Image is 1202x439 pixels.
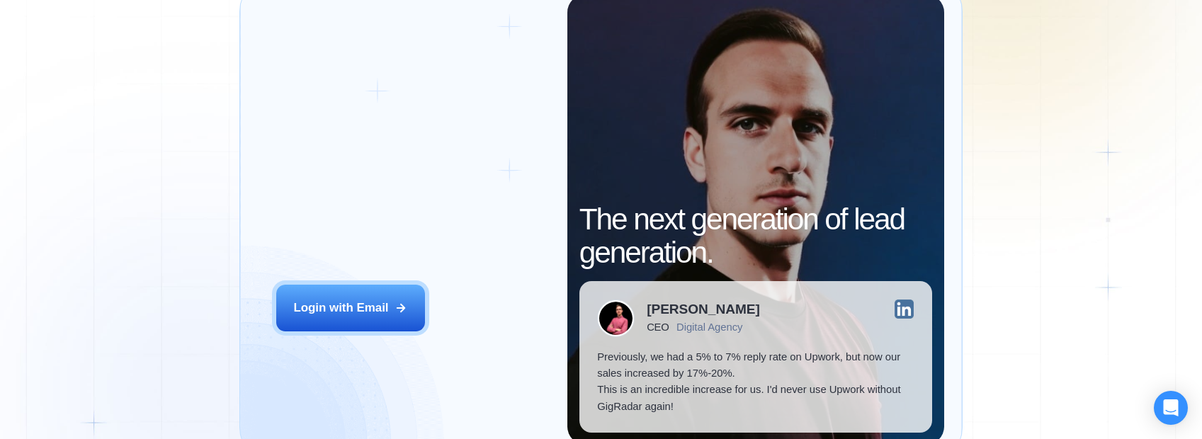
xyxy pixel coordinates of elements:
h2: The next generation of lead generation. [579,203,932,269]
p: Previously, we had a 5% to 7% reply rate on Upwork, but now our sales increased by 17%-20%. This ... [597,349,914,415]
div: Login with Email [293,300,388,316]
div: CEO [647,321,669,333]
div: Open Intercom Messenger [1154,391,1188,425]
div: [PERSON_NAME] [647,302,760,316]
div: Digital Agency [676,321,743,333]
button: Login with Email [276,285,425,331]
